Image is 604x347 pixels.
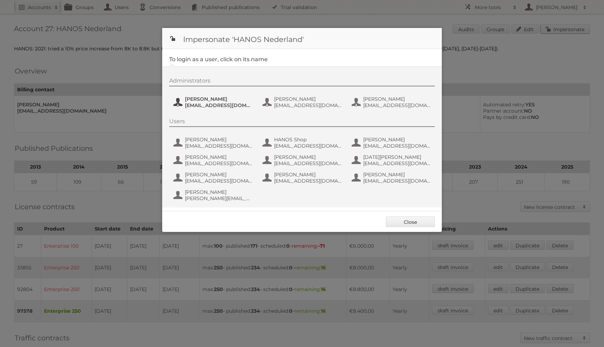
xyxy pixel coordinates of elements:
span: [EMAIL_ADDRESS][DOMAIN_NAME] [185,160,253,167]
span: [PERSON_NAME] [185,189,253,195]
span: [EMAIL_ADDRESS][DOMAIN_NAME] [274,178,342,184]
div: Users [169,118,435,127]
button: [PERSON_NAME] [EMAIL_ADDRESS][DOMAIN_NAME] [351,95,433,109]
span: [EMAIL_ADDRESS][DOMAIN_NAME] [274,102,342,108]
span: [EMAIL_ADDRESS][DOMAIN_NAME] [363,143,431,149]
span: [EMAIL_ADDRESS][DOMAIN_NAME] [363,160,431,167]
span: [PERSON_NAME] [274,171,342,178]
button: [PERSON_NAME] [EMAIL_ADDRESS][DOMAIN_NAME] [173,153,255,167]
span: [PERSON_NAME] [363,136,431,143]
legend: To login as a user, click on its name [169,56,268,63]
button: [PERSON_NAME] [EMAIL_ADDRESS][DOMAIN_NAME] [173,136,255,150]
span: [PERSON_NAME] [363,171,431,178]
span: [PERSON_NAME] [185,136,253,143]
button: [PERSON_NAME] [EMAIL_ADDRESS][DOMAIN_NAME] [351,136,433,150]
span: [EMAIL_ADDRESS][DOMAIN_NAME] [185,102,253,108]
span: [DATE][PERSON_NAME] [363,154,431,160]
button: [PERSON_NAME] [EMAIL_ADDRESS][DOMAIN_NAME] [262,153,344,167]
span: [PERSON_NAME] [274,96,342,102]
a: Close [386,217,435,227]
span: [PERSON_NAME] [363,96,431,102]
button: [PERSON_NAME] [EMAIL_ADDRESS][DOMAIN_NAME] [262,95,344,109]
span: [EMAIL_ADDRESS][DOMAIN_NAME] [274,160,342,167]
button: [DATE][PERSON_NAME] [EMAIL_ADDRESS][DOMAIN_NAME] [351,153,433,167]
span: [EMAIL_ADDRESS][DOMAIN_NAME] [185,143,253,149]
button: [PERSON_NAME] [EMAIL_ADDRESS][DOMAIN_NAME] [262,171,344,185]
span: [PERSON_NAME] [274,154,342,160]
button: [PERSON_NAME] [EMAIL_ADDRESS][DOMAIN_NAME] [173,171,255,185]
span: HANOS Shop [274,136,342,143]
button: [PERSON_NAME] [EMAIL_ADDRESS][DOMAIN_NAME] [351,171,433,185]
span: [PERSON_NAME] [185,171,253,178]
span: [EMAIL_ADDRESS][DOMAIN_NAME] [274,143,342,149]
button: [PERSON_NAME] [PERSON_NAME][EMAIL_ADDRESS][DOMAIN_NAME] [173,188,255,202]
span: [PERSON_NAME] [185,154,253,160]
span: [EMAIL_ADDRESS][DOMAIN_NAME] [363,102,431,108]
button: [PERSON_NAME] [EMAIL_ADDRESS][DOMAIN_NAME] [173,95,255,109]
span: [EMAIL_ADDRESS][DOMAIN_NAME] [185,178,253,184]
h1: Impersonate 'HANOS Nederland' [162,28,442,49]
div: Administrators [169,77,435,86]
span: [PERSON_NAME][EMAIL_ADDRESS][DOMAIN_NAME] [185,195,253,201]
span: [PERSON_NAME] [185,96,253,102]
button: HANOS Shop [EMAIL_ADDRESS][DOMAIN_NAME] [262,136,344,150]
span: [EMAIL_ADDRESS][DOMAIN_NAME] [363,178,431,184]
